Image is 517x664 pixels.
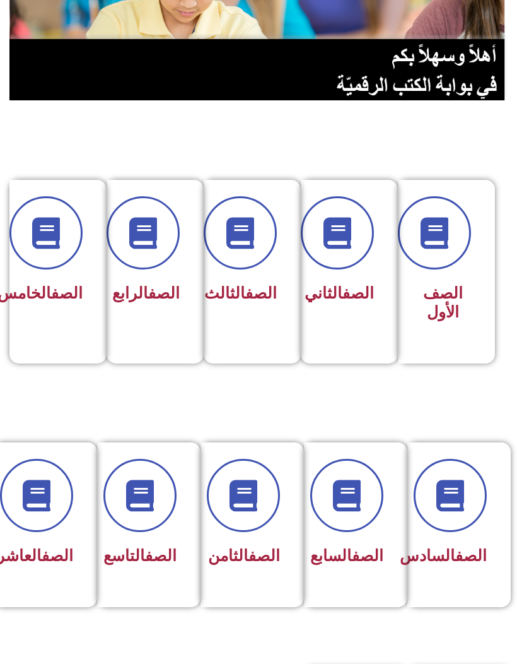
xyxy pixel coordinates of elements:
[148,284,180,302] a: الصف
[305,284,374,302] span: الثاني
[455,547,487,565] a: الصف
[352,547,383,565] a: الصف
[400,547,487,565] span: السادس
[248,547,280,565] a: الصف
[208,547,280,565] span: الثامن
[342,284,374,302] a: الصف
[51,284,83,302] a: الصف
[145,547,177,565] a: الصف
[245,284,277,302] a: الصف
[310,547,383,565] span: السابع
[112,284,180,302] span: الرابع
[204,284,277,302] span: الثالث
[42,547,73,565] a: الصف
[423,284,463,321] span: الصف الأول
[103,547,177,565] span: التاسع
